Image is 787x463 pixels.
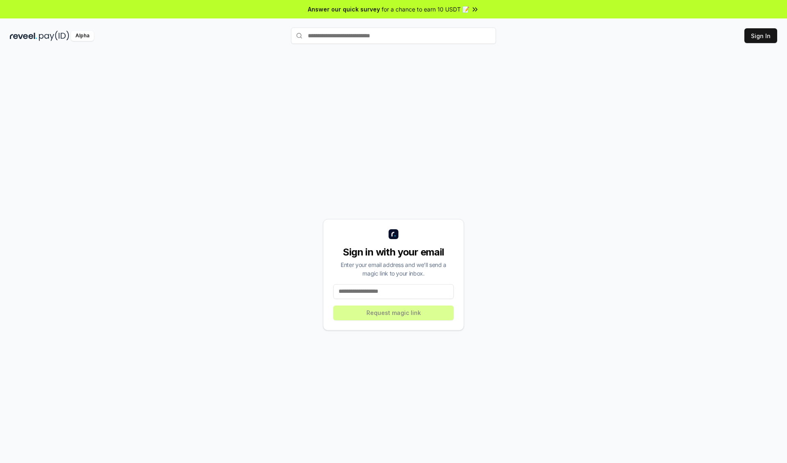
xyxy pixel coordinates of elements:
span: Answer our quick survey [308,5,380,14]
div: Sign in with your email [333,246,454,259]
button: Sign In [744,28,777,43]
div: Alpha [71,31,94,41]
span: for a chance to earn 10 USDT 📝 [382,5,469,14]
img: pay_id [39,31,69,41]
div: Enter your email address and we’ll send a magic link to your inbox. [333,260,454,278]
img: logo_small [389,229,398,239]
img: reveel_dark [10,31,37,41]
